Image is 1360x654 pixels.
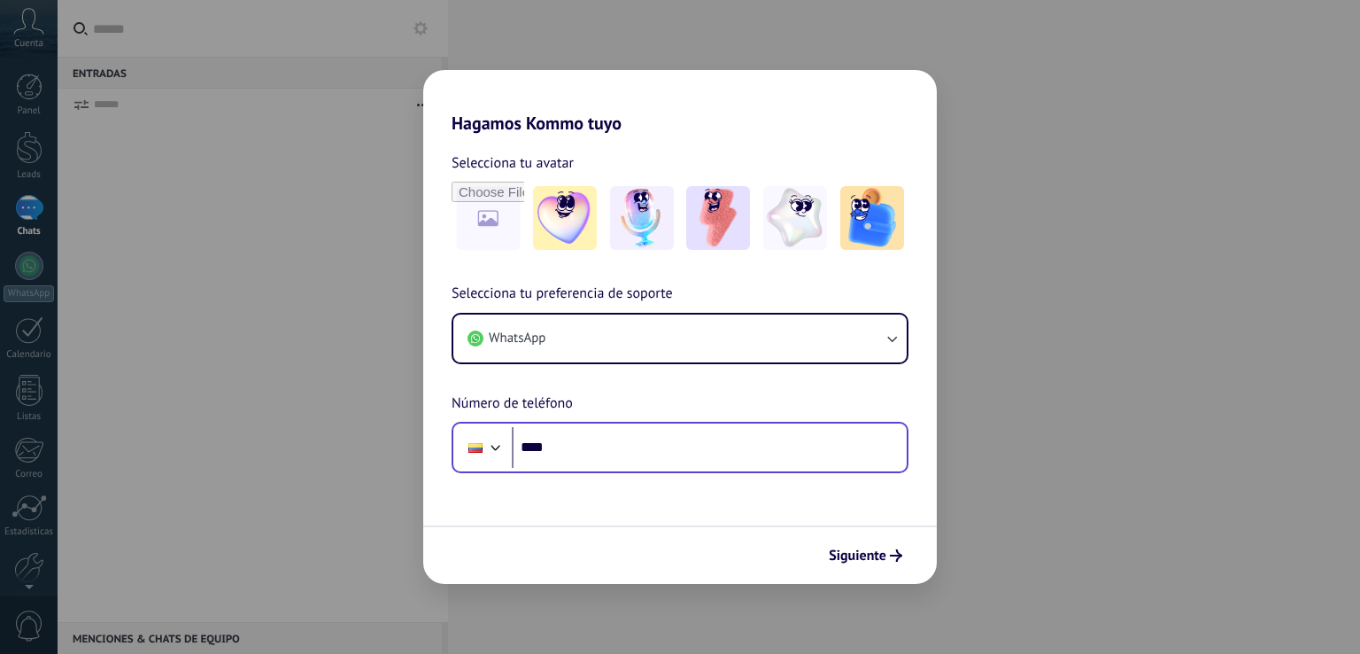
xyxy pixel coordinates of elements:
span: WhatsApp [489,330,545,347]
button: WhatsApp [453,315,907,362]
img: -3.jpeg [686,186,750,250]
span: Número de teléfono [452,393,573,416]
div: Ecuador: + 593 [459,429,492,466]
img: -1.jpeg [533,186,597,250]
img: -2.jpeg [610,186,674,250]
img: -5.jpeg [840,186,904,250]
img: -4.jpeg [763,186,827,250]
span: Siguiente [829,549,886,562]
button: Siguiente [821,541,910,571]
span: Selecciona tu avatar [452,152,574,175]
h2: Hagamos Kommo tuyo [423,70,937,134]
span: Selecciona tu preferencia de soporte [452,283,673,306]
